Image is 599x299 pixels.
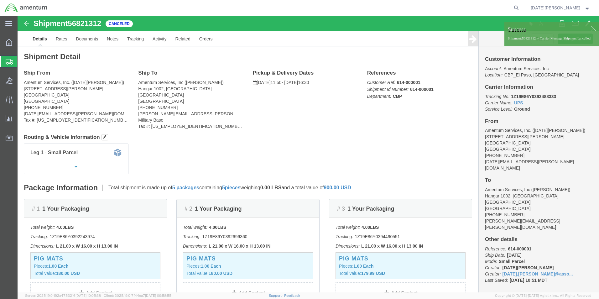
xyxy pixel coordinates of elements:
span: [DATE] 09:58:55 [145,294,171,297]
button: [DATE][PERSON_NAME] [530,4,591,12]
span: [DATE] 10:05:38 [76,294,101,297]
a: Support [269,294,284,297]
span: Server: 2025.19.0-192a4753216 [25,294,101,297]
span: Client: 2025.19.0-7f44ea7 [104,294,171,297]
a: Feedback [284,294,300,297]
span: Noel Arrieta [531,4,580,11]
span: Copyright © [DATE]-[DATE] Agistix Inc., All Rights Reserved [495,293,591,298]
iframe: FS Legacy Container [18,16,599,292]
img: logo [4,3,48,13]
